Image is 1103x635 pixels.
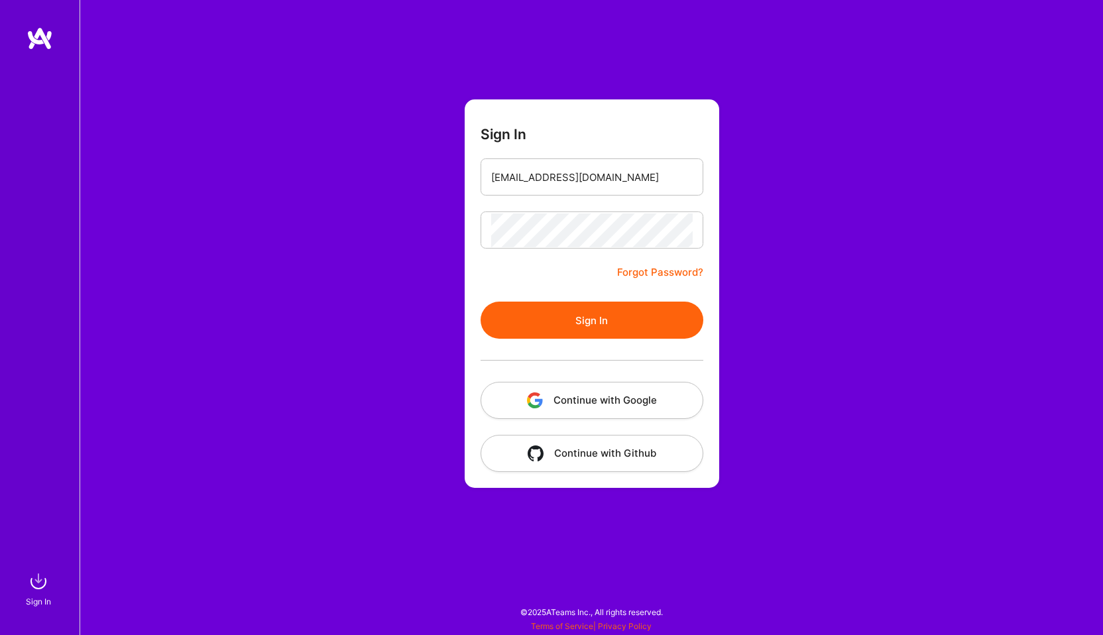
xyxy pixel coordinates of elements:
[26,595,51,608] div: Sign In
[28,568,52,608] a: sign inSign In
[481,302,703,339] button: Sign In
[617,264,703,280] a: Forgot Password?
[25,568,52,595] img: sign in
[80,595,1103,628] div: © 2025 ATeams Inc., All rights reserved.
[481,435,703,472] button: Continue with Github
[527,392,543,408] img: icon
[528,445,544,461] img: icon
[481,382,703,419] button: Continue with Google
[491,160,693,194] input: Email...
[531,621,652,631] span: |
[481,126,526,143] h3: Sign In
[598,621,652,631] a: Privacy Policy
[531,621,593,631] a: Terms of Service
[27,27,53,50] img: logo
